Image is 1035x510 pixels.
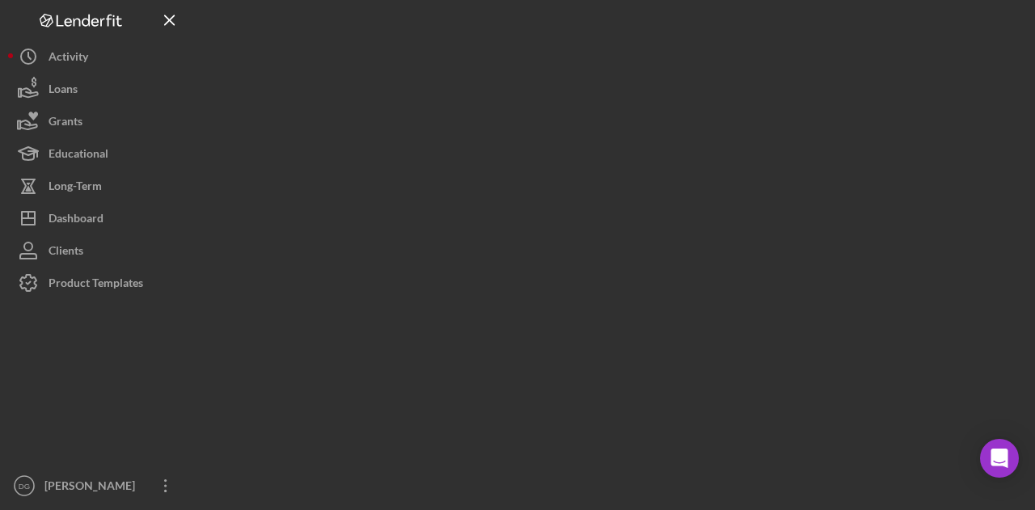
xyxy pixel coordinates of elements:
button: Grants [8,105,186,137]
text: DG [19,482,30,491]
button: Long-Term [8,170,186,202]
div: Clients [49,234,83,271]
div: Open Intercom Messenger [980,439,1019,478]
button: Clients [8,234,186,267]
button: Dashboard [8,202,186,234]
button: Product Templates [8,267,186,299]
button: Loans [8,73,186,105]
button: Educational [8,137,186,170]
div: Activity [49,40,88,77]
div: Educational [49,137,108,174]
button: Activity [8,40,186,73]
div: [PERSON_NAME] [40,470,146,506]
button: DG[PERSON_NAME] [8,470,186,502]
div: Loans [49,73,78,109]
div: Long-Term [49,170,102,206]
div: Product Templates [49,267,143,303]
div: Grants [49,105,82,141]
div: Dashboard [49,202,103,238]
